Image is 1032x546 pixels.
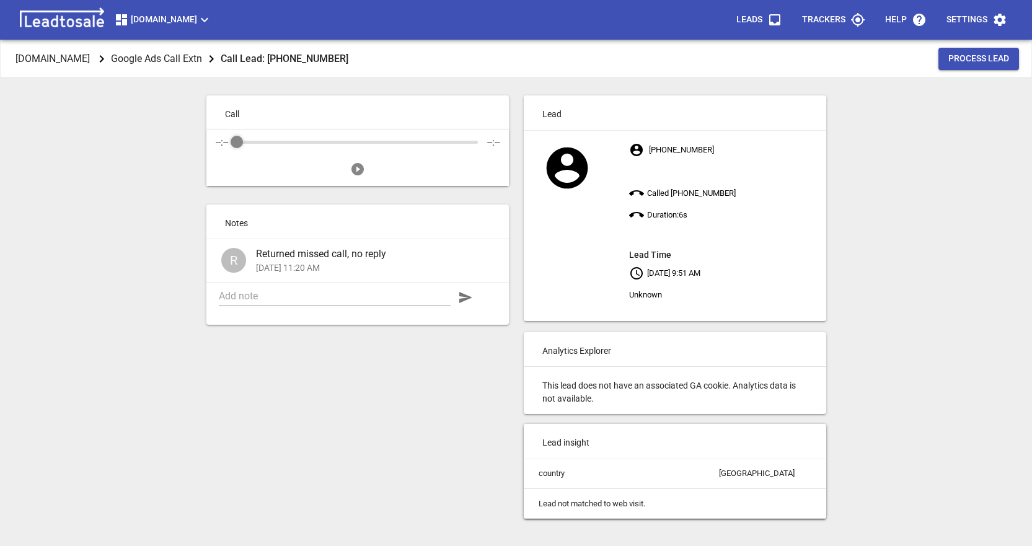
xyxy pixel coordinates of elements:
p: [DOMAIN_NAME] [15,51,90,66]
div: --:-- [487,138,500,148]
div: Audio Progress Control [237,136,478,149]
p: This lead does not have an associated GA cookie. Analytics data is not available. [524,367,826,414]
div: Audio Player [206,130,509,186]
div: --:-- [216,138,228,148]
button: Play [345,154,370,179]
p: Lead insight [524,424,826,459]
p: Notes [206,205,509,239]
p: Help [885,14,907,26]
span: [DOMAIN_NAME] [114,12,212,27]
td: Lead not matched to web visit. [524,489,704,519]
p: Leads [736,14,762,26]
p: Analytics Explorer [524,332,826,367]
p: [DATE] 11:20 AM [256,262,484,275]
button: [DOMAIN_NAME] [109,7,217,32]
p: [PHONE_NUMBER] Called [PHONE_NUMBER] Duration: 6 s [DATE] 9:51 AM Unknown [629,139,826,306]
p: Trackers [802,14,845,26]
span: Returned missed call, no reply [256,247,484,262]
div: Ross Dustin [221,248,246,273]
svg: Your local time [629,266,644,281]
img: logo [15,7,109,32]
p: Call [206,95,509,130]
td: country [524,459,704,489]
span: Process Lead [948,53,1009,65]
p: Google Ads Call Extn [111,51,202,66]
aside: Call Lead: [PHONE_NUMBER] [221,50,348,67]
p: Lead [524,95,826,130]
td: [GEOGRAPHIC_DATA] [704,459,826,489]
p: Settings [946,14,987,26]
button: Process Lead [938,48,1019,70]
aside: Lead Time [629,247,826,262]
